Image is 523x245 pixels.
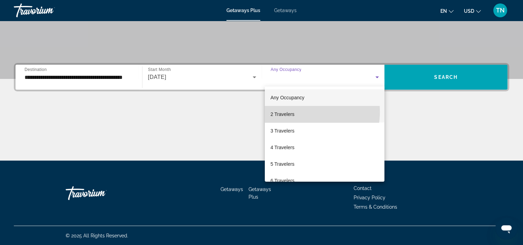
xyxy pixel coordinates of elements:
[270,127,294,135] span: 3 Travelers
[270,95,304,100] span: Any Occupancy
[270,176,294,185] span: 6 Travelers
[270,110,294,118] span: 2 Travelers
[270,160,294,168] span: 5 Travelers
[495,217,517,239] iframe: Button to launch messaging window
[270,143,294,152] span: 4 Travelers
